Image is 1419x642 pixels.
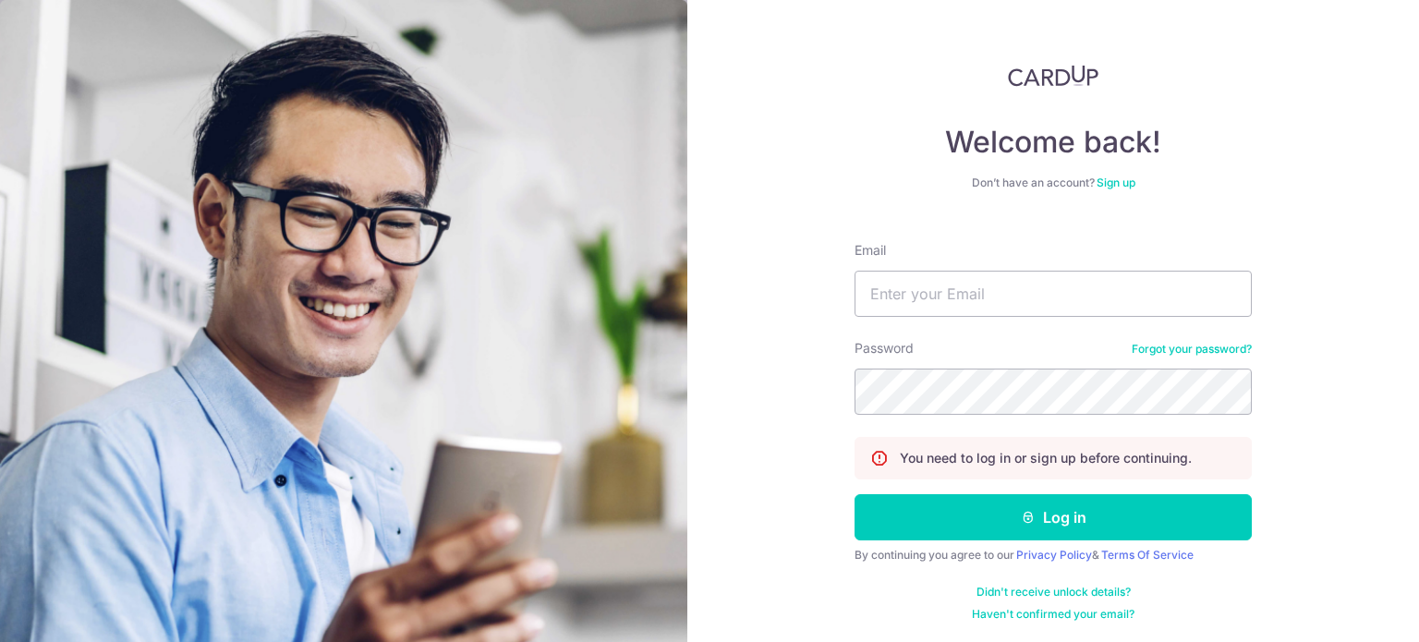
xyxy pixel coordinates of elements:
button: Log in [855,494,1252,540]
div: By continuing you agree to our & [855,548,1252,563]
a: Didn't receive unlock details? [976,585,1131,600]
h4: Welcome back! [855,124,1252,161]
label: Password [855,339,914,357]
a: Sign up [1097,176,1135,189]
img: CardUp Logo [1008,65,1098,87]
div: Don’t have an account? [855,176,1252,190]
label: Email [855,241,886,260]
input: Enter your Email [855,271,1252,317]
a: Haven't confirmed your email? [972,607,1134,622]
a: Forgot your password? [1132,342,1252,357]
p: You need to log in or sign up before continuing. [900,449,1192,467]
a: Privacy Policy [1016,548,1092,562]
a: Terms Of Service [1101,548,1194,562]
